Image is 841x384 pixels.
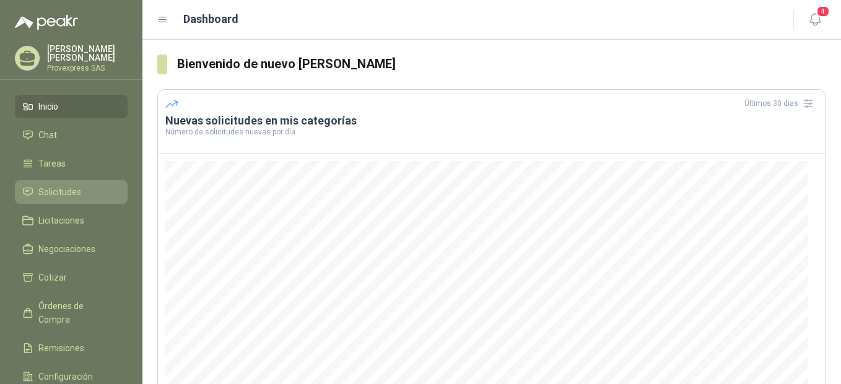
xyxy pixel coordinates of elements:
span: Chat [38,128,57,142]
span: Negociaciones [38,242,95,256]
h1: Dashboard [183,11,238,28]
a: Licitaciones [15,209,128,232]
span: Inicio [38,100,58,113]
a: Cotizar [15,266,128,289]
span: Configuración [38,370,93,383]
h3: Bienvenido de nuevo [PERSON_NAME] [177,55,826,74]
img: Logo peakr [15,15,78,30]
p: Número de solicitudes nuevas por día [165,128,818,136]
p: [PERSON_NAME] [PERSON_NAME] [47,45,128,62]
a: Chat [15,123,128,147]
a: Remisiones [15,336,128,360]
h3: Nuevas solicitudes en mis categorías [165,113,818,128]
a: Órdenes de Compra [15,294,128,331]
a: Solicitudes [15,180,128,204]
span: 4 [816,6,830,17]
a: Negociaciones [15,237,128,261]
span: Solicitudes [38,185,81,199]
span: Tareas [38,157,66,170]
button: 4 [804,9,826,31]
p: Provexpress SAS [47,64,128,72]
span: Licitaciones [38,214,84,227]
a: Tareas [15,152,128,175]
span: Remisiones [38,341,84,355]
a: Inicio [15,95,128,118]
div: Últimos 30 días [744,94,818,113]
span: Órdenes de Compra [38,299,116,326]
span: Cotizar [38,271,67,284]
